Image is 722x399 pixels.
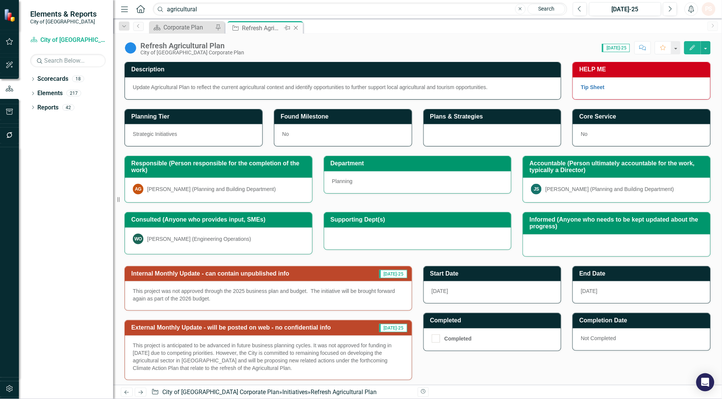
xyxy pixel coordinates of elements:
h3: External Monthly Update - will be posted on web - no confidential info [131,324,373,331]
div: 217 [66,90,81,97]
h3: Planning Tier [131,113,259,120]
span: [DATE]-25 [379,324,407,332]
div: JS [531,184,542,194]
div: » » [151,388,412,397]
span: Planning [332,178,353,184]
div: City of [GEOGRAPHIC_DATA] Corporate Plan [140,50,244,55]
div: Corporate Plan [163,23,213,32]
div: 42 [62,104,74,111]
div: Refresh Agricultural Plan [242,23,282,33]
div: Open Intercom Messenger [696,373,714,391]
h3: Informed (Anyone who needs to be kept updated about the progress) [530,216,707,230]
h3: Completion Date [579,317,707,324]
small: City of [GEOGRAPHIC_DATA] [30,18,97,25]
a: Scorecards [37,75,68,83]
span: [DATE]-25 [602,44,630,52]
span: [DATE] [432,288,448,294]
div: Update Agricultural Plan to reflect the current agricultural context and identify opportunities t... [133,83,553,91]
a: Reports [37,103,58,112]
h3: Accountable (Person ultimately accountable for the work, typically a Director) [530,160,707,173]
p: This project was not approved through the 2025 business plan and budget. The initiative will be b... [133,287,404,302]
h3: Start Date [430,270,557,277]
span: Strategic Initiatives [133,131,177,137]
div: [PERSON_NAME] (Planning and Building Department) [147,185,276,193]
h3: Description [131,66,557,73]
div: [DATE]-25 [592,5,659,14]
h3: Core Service [579,113,707,120]
h3: HELP ME [579,66,707,73]
img: ClearPoint Strategy [4,9,17,22]
button: PS [702,2,716,16]
div: 18 [72,76,84,82]
span: Elements & Reports [30,9,97,18]
span: No [282,131,289,137]
input: Search Below... [30,54,106,67]
button: [DATE]-25 [589,2,661,16]
div: Refresh Agricultural Plan [140,42,244,50]
span: [DATE] [581,288,597,294]
a: Search [528,4,565,14]
h3: Responsible (Person responsible for the completion of the work) [131,160,308,173]
input: Search ClearPoint... [153,3,567,16]
a: Elements [37,89,63,98]
div: [PERSON_NAME] (Engineering Operations) [147,235,251,243]
a: City of [GEOGRAPHIC_DATA] Corporate Plan [162,388,279,396]
h3: Internal Monthly Update - can contain unpublished info [131,270,365,277]
a: Tip Sheet [581,84,605,90]
a: Corporate Plan [151,23,213,32]
a: City of [GEOGRAPHIC_DATA] Corporate Plan [30,36,106,45]
a: Initiatives [282,388,308,396]
p: This project is anticipated to be advanced in future business planning cycles. It was not approve... [133,342,404,372]
div: [PERSON_NAME] (Planning and Building Department) [545,185,674,193]
h3: Department [331,160,508,167]
h3: Consulted (Anyone who provides input, SMEs) [131,216,308,223]
span: No [581,131,588,137]
div: WO [133,234,143,244]
div: AG [133,184,143,194]
h3: Found Milestone [281,113,408,120]
h3: Plans & Strategies [430,113,557,120]
img: Not Started [125,42,137,54]
h3: End Date [579,270,707,277]
div: Refresh Agricultural Plan [311,388,377,396]
span: [DATE]-25 [379,270,407,278]
h3: Completed [430,317,557,324]
div: Not Completed [573,328,710,350]
h3: Supporting Dept(s) [331,216,508,223]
